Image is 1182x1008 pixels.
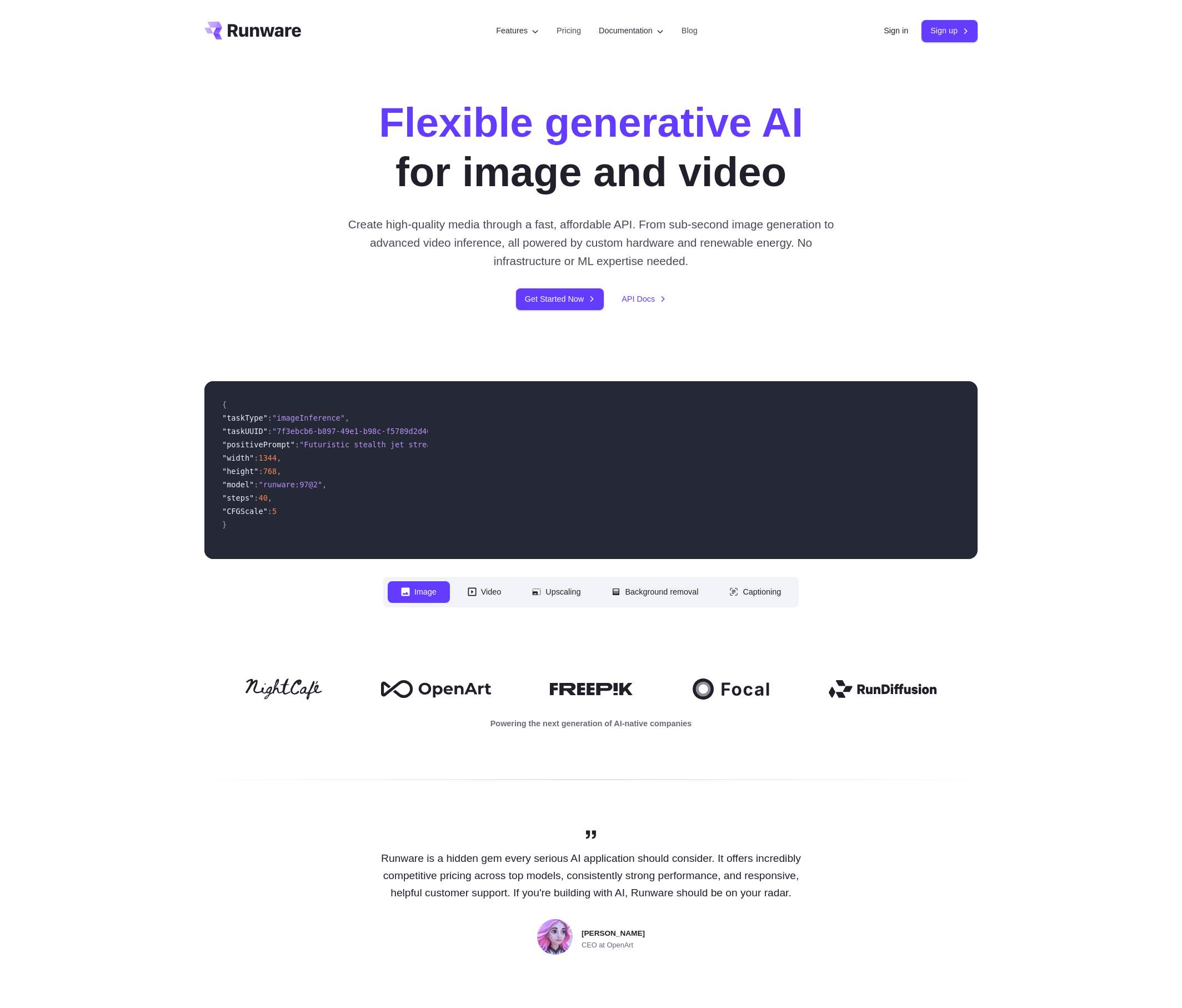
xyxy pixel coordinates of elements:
a: API Docs [622,293,666,306]
span: , [277,467,281,476]
span: : [254,453,258,462]
span: , [322,480,327,489]
button: Image [388,581,450,603]
a: Sign up [921,20,978,42]
span: : [258,467,263,476]
button: Upscaling [519,581,594,603]
span: "CFGScale" [222,507,268,516]
button: Video [454,581,515,603]
span: "Futuristic stealth jet streaking through a neon-lit cityscape with glowing purple exhaust" [299,440,713,449]
span: } [222,520,227,529]
span: 40 [258,493,267,502]
span: "model" [222,480,254,489]
span: : [254,480,258,489]
a: Pricing [557,24,581,37]
span: 768 [263,467,277,476]
a: Get Started Now [516,288,604,310]
span: : [295,440,299,449]
span: "runware:97@2" [258,480,322,489]
span: 5 [272,507,277,516]
span: : [254,493,258,502]
h1: for image and video [379,98,803,197]
span: { [222,400,227,409]
strong: Flexible generative AI [379,99,803,146]
span: [PERSON_NAME] [582,927,645,940]
span: "7f3ebcb6-b897-49e1-b98c-f5789d2d40d7" [272,427,445,436]
p: Runware is a hidden gem every serious AI application should consider. It offers incredibly compet... [369,850,813,901]
button: Background removal [598,581,712,603]
a: Sign in [884,24,908,37]
img: Person [537,919,573,955]
span: : [268,507,272,516]
label: Documentation [599,24,664,37]
span: , [277,453,281,462]
p: Powering the next generation of AI-native companies [204,717,978,730]
span: , [345,413,349,422]
span: "taskUUID" [222,427,268,436]
span: 1344 [258,453,277,462]
span: "height" [222,467,258,476]
span: "taskType" [222,413,268,422]
a: Blog [682,24,698,37]
button: Captioning [716,581,794,603]
span: : [268,413,272,422]
label: Features [496,24,539,37]
span: , [268,493,272,502]
a: Go to / [204,22,301,39]
span: "width" [222,453,254,462]
span: "imageInference" [272,413,345,422]
span: "steps" [222,493,254,502]
span: "positivePrompt" [222,440,295,449]
span: CEO at OpenArt [582,940,633,951]
span: : [268,427,272,436]
p: Create high-quality media through a fast, affordable API. From sub-second image generation to adv... [344,215,839,271]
